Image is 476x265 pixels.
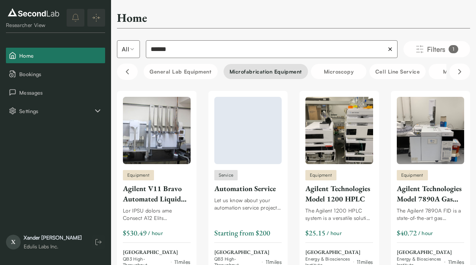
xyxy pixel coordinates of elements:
img: logo [6,7,61,18]
div: Agilent Technologies Model 7890A Gas Chromatography Flame Ionization Detector [397,183,465,204]
button: Filters [403,41,470,57]
div: $25.15 [305,228,325,238]
span: [GEOGRAPHIC_DATA] [305,249,373,256]
button: Cell line service [369,64,426,79]
span: / hour [418,229,433,237]
div: Agilent Technologies Model 1200 HPLC [305,183,373,204]
span: [GEOGRAPHIC_DATA] [397,249,465,256]
button: Home [6,48,105,63]
button: Messages [6,85,105,100]
span: / hour [327,229,342,237]
div: Xander [PERSON_NAME] [24,234,82,241]
div: Edulis Labs Inc. [24,243,82,250]
button: Scroll right [449,64,470,80]
div: Agilent V11 Bravo Automated Liquid Handling Platform [123,183,191,204]
span: / hour [148,229,163,237]
button: Bookings [6,66,105,82]
div: Automation Service [214,183,282,194]
span: Starting from $200 [214,228,270,238]
button: Expand/Collapse sidebar [87,9,105,27]
button: Settings [6,103,105,119]
div: Lor IPSU dolors ame Consect A12 Elits Doeiusmod Tempor Incididu Utlabore etdolor ma al eni ad min... [123,207,191,222]
span: Equipment [127,172,150,179]
button: notifications [67,9,84,27]
h2: Home [117,10,147,25]
button: Microscopy [311,64,366,79]
img: Agilent Technologies Model 1200 HPLC [305,97,373,164]
div: Let us know about your automation service project that you need done and we will work with you to... [214,197,282,211]
div: $530.49 [123,228,147,238]
button: Select listing type [117,40,140,58]
span: [GEOGRAPHIC_DATA] [214,249,282,256]
div: 1 [449,45,458,53]
span: Equipment [401,172,423,179]
div: Settings sub items [6,103,105,119]
span: Filters [427,44,446,54]
div: Researcher View [6,21,61,29]
button: Log out [92,235,105,249]
span: Home [19,52,102,60]
button: Microfabrication Equipment [224,64,308,79]
img: Agilent V11 Bravo Automated Liquid Handling Platform [123,97,191,164]
span: Service [219,172,234,179]
button: Scroll left [117,64,138,80]
div: $40.72 [397,228,417,238]
img: Agilent Technologies Model 7890A Gas Chromatography Flame Ionization Detector [397,97,465,164]
span: [GEOGRAPHIC_DATA] [123,249,191,256]
span: Equipment [310,172,332,179]
div: The Agilent 7890A FID is a state-of-the-art gas chromatograph that provides superior performance ... [397,207,465,222]
span: Messages [19,89,102,96]
span: Settings [19,107,93,115]
span: Bookings [19,70,102,78]
div: The Agilent 1200 HPLC system is a versatile solution that delivers the most efficient mixing and ... [305,207,373,222]
span: X [6,235,21,249]
button: General Lab equipment [144,64,218,79]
